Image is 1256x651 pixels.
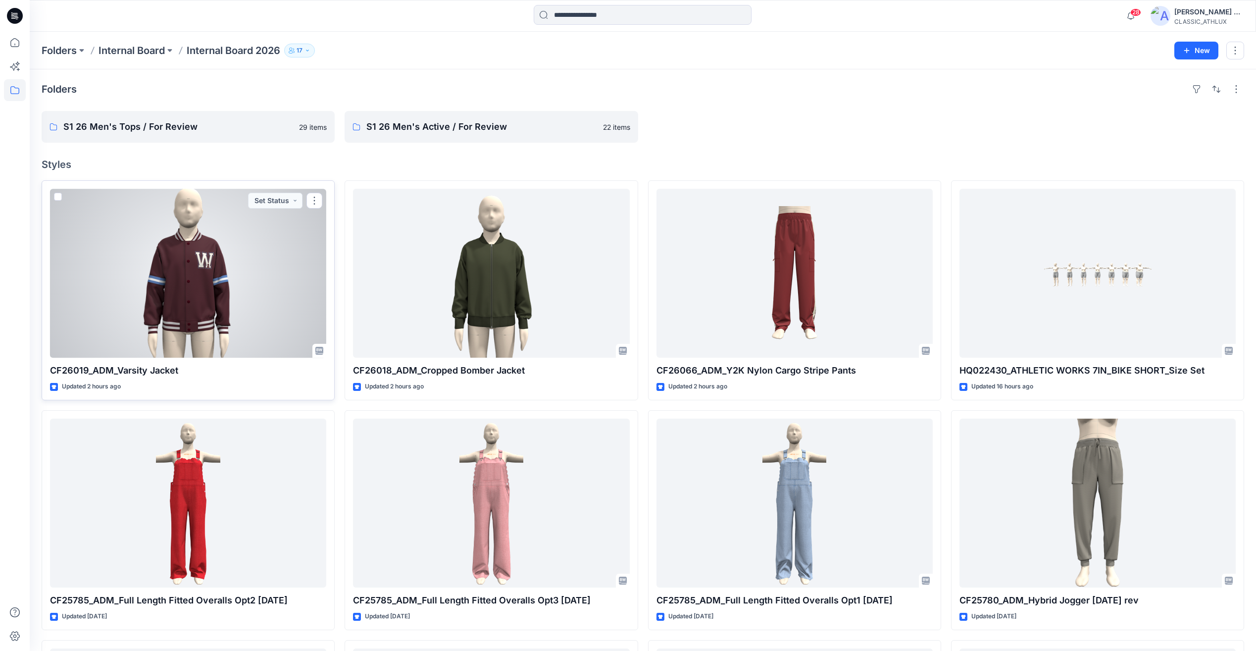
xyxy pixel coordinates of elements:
a: S1 26 Men's Tops / For Review29 items [42,111,335,143]
p: Updated 2 hours ago [62,381,121,392]
p: Updated [DATE] [62,611,107,622]
p: Updated [DATE] [365,611,410,622]
p: 22 items [603,122,630,132]
a: S1 26 Men's Active / For Review22 items [345,111,638,143]
h4: Folders [42,83,77,95]
div: [PERSON_NAME] Cfai [1174,6,1244,18]
h4: Styles [42,159,1244,170]
p: HQ022430_ATHLETIC WORKS 7IN_BIKE SHORT_Size Set [959,364,1236,378]
p: CF26019_ADM_Varsity Jacket [50,364,326,378]
div: CLASSIC_ATHLUX [1174,18,1244,25]
a: HQ022430_ATHLETIC WORKS 7IN_BIKE SHORT_Size Set [959,189,1236,358]
a: CF26018_ADM_Cropped Bomber Jacket [353,189,629,358]
p: Updated 16 hours ago [971,381,1033,392]
button: 17 [284,44,315,57]
p: 29 items [299,122,327,132]
a: Internal Board [99,44,165,57]
p: CF26018_ADM_Cropped Bomber Jacket [353,364,629,378]
a: CF25785_ADM_Full Length Fitted Overalls Opt1 10SEP25 [656,419,933,588]
a: Folders [42,44,77,57]
p: Updated 2 hours ago [668,381,727,392]
img: avatar [1151,6,1170,26]
p: Updated [DATE] [971,611,1016,622]
button: New [1174,42,1218,59]
p: 17 [297,45,302,56]
a: CF25785_ADM_Full Length Fitted Overalls Opt2 10SEP25 [50,419,326,588]
p: Updated [DATE] [668,611,713,622]
a: CF25785_ADM_Full Length Fitted Overalls Opt3 10SEP25 [353,419,629,588]
a: CF25780_ADM_Hybrid Jogger 08SEP25 rev [959,419,1236,588]
p: CF26066_ADM_Y2K Nylon Cargo Stripe Pants [656,364,933,378]
p: CF25785_ADM_Full Length Fitted Overalls Opt2 [DATE] [50,594,326,607]
p: S1 26 Men's Tops / For Review [63,120,293,134]
p: CF25780_ADM_Hybrid Jogger [DATE] rev [959,594,1236,607]
a: CF26066_ADM_Y2K Nylon Cargo Stripe Pants [656,189,933,358]
a: CF26019_ADM_Varsity Jacket [50,189,326,358]
p: S1 26 Men's Active / For Review [366,120,597,134]
p: CF25785_ADM_Full Length Fitted Overalls Opt3 [DATE] [353,594,629,607]
p: Internal Board 2026 [187,44,280,57]
p: Updated 2 hours ago [365,381,424,392]
span: 28 [1130,8,1141,16]
p: CF25785_ADM_Full Length Fitted Overalls Opt1 [DATE] [656,594,933,607]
